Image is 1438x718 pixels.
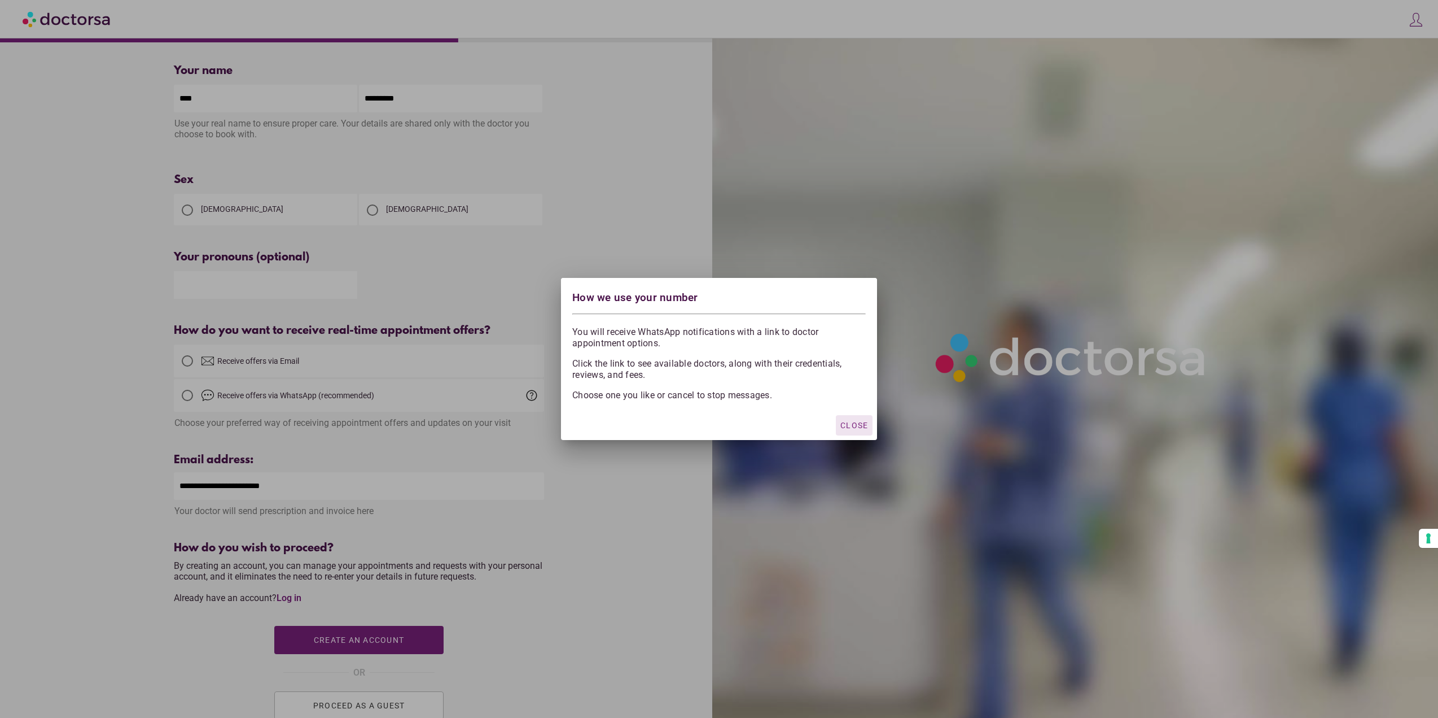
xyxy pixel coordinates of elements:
[572,289,866,309] div: How we use your number
[572,390,866,401] p: Choose one you like or cancel to stop messages.
[572,324,866,349] p: You will receive WhatsApp notifications with a link to doctor appointment options.
[572,358,866,381] p: Click the link to see available doctors, along with their credentials, reviews, and fees.
[836,415,873,436] button: Close
[1419,529,1438,548] button: Your consent preferences for tracking technologies
[840,421,868,430] span: Close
